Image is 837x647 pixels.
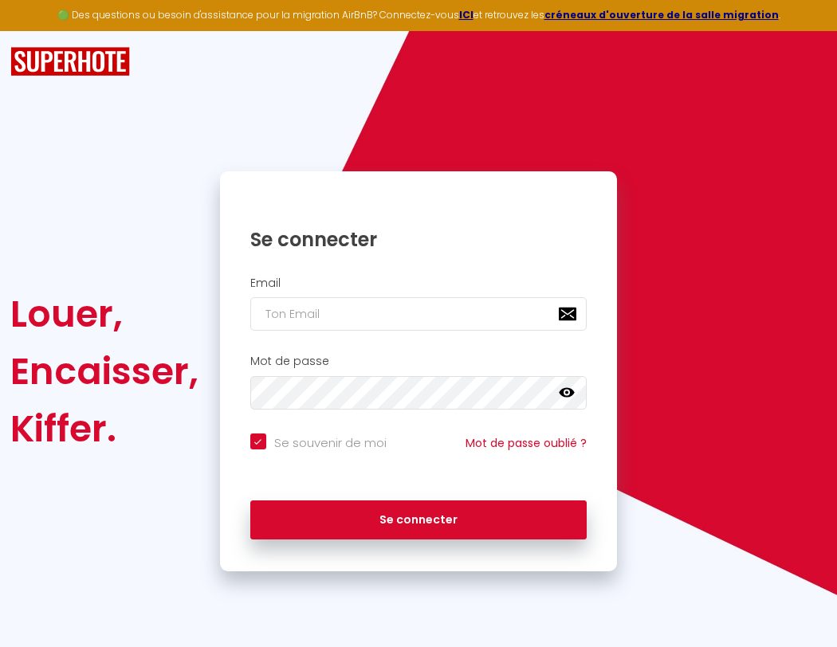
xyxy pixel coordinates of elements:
[250,276,587,290] h2: Email
[250,355,587,368] h2: Mot de passe
[459,8,474,22] a: ICI
[10,285,198,343] div: Louer,
[10,343,198,400] div: Encaisser,
[466,435,587,451] a: Mot de passe oublié ?
[250,500,587,540] button: Se connecter
[250,297,587,331] input: Ton Email
[544,8,779,22] a: créneaux d'ouverture de la salle migration
[10,400,198,457] div: Kiffer.
[10,47,130,76] img: SuperHote logo
[250,227,587,252] h1: Se connecter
